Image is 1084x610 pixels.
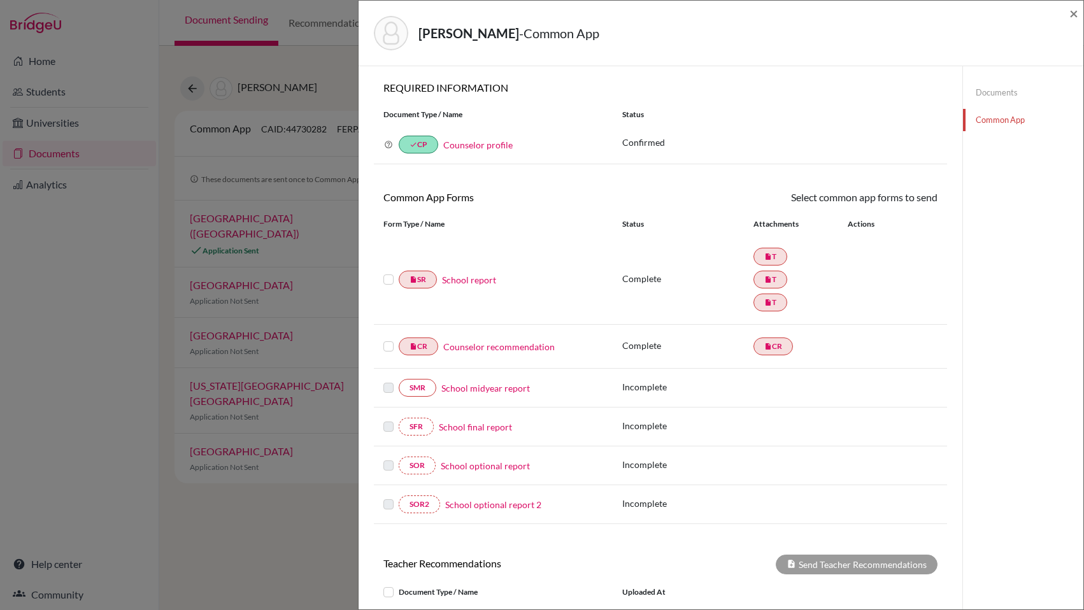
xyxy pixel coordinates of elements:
i: insert_drive_file [410,276,417,283]
p: Incomplete [622,458,753,471]
a: SOR [399,457,436,474]
i: done [410,141,417,148]
h6: REQUIRED INFORMATION [374,82,947,94]
i: insert_drive_file [764,253,772,260]
h6: Common App Forms [374,191,660,203]
i: insert_drive_file [764,299,772,306]
a: insert_drive_fileT [753,248,787,266]
div: Status [613,109,947,120]
span: - Common App [519,25,599,41]
div: Actions [832,218,911,230]
a: School midyear report [441,381,530,395]
div: Status [622,218,753,230]
a: insert_drive_fileT [753,294,787,311]
a: insert_drive_fileSR [399,271,437,288]
a: School optional report [441,459,530,472]
a: Counselor profile [443,139,513,150]
span: × [1069,4,1078,22]
i: insert_drive_file [764,343,772,350]
p: Complete [622,272,753,285]
div: Document Type / Name [374,585,613,600]
a: School final report [439,420,512,434]
p: Complete [622,339,753,352]
div: Select common app forms to send [660,190,947,205]
a: SOR2 [399,495,440,513]
p: Incomplete [622,497,753,510]
a: Common App [963,109,1083,131]
a: insert_drive_fileT [753,271,787,288]
i: insert_drive_file [764,276,772,283]
div: Send Teacher Recommendations [776,555,938,574]
div: Document Type / Name [374,109,613,120]
p: Incomplete [622,380,753,394]
a: SMR [399,379,436,397]
i: insert_drive_file [410,343,417,350]
a: School optional report 2 [445,498,541,511]
a: SFR [399,418,434,436]
div: Attachments [753,218,832,230]
a: insert_drive_fileCR [399,337,438,355]
button: Close [1069,6,1078,21]
a: School report [442,273,496,287]
div: Uploaded at [613,585,804,600]
a: insert_drive_fileCR [753,337,793,355]
p: Incomplete [622,419,753,432]
div: Form Type / Name [374,218,613,230]
a: Documents [963,82,1083,104]
a: Counselor recommendation [443,340,555,353]
p: Confirmed [622,136,938,149]
strong: [PERSON_NAME] [418,25,519,41]
h6: Teacher Recommendations [374,557,660,569]
a: doneCP [399,136,438,153]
